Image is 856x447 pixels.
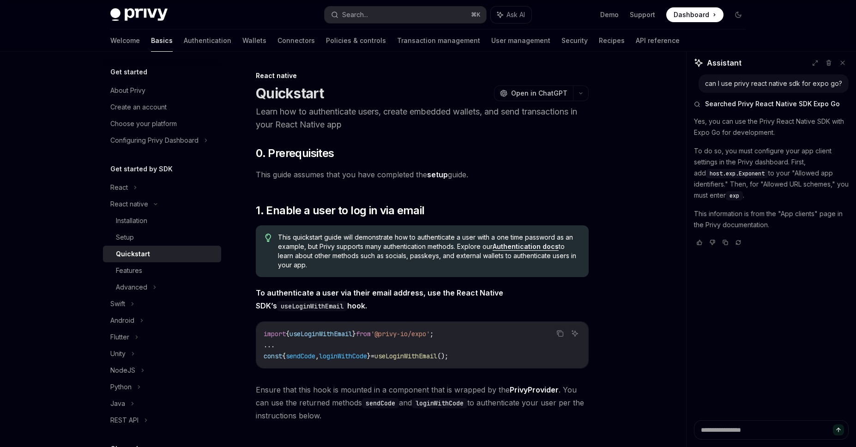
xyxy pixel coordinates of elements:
div: Android [110,315,134,326]
a: Policies & controls [326,30,386,52]
p: This information is from the "App clients" page in the Privy documentation. [694,208,849,230]
button: Toggle dark mode [731,7,746,22]
a: Basics [151,30,173,52]
a: PrivyProvider [510,385,559,395]
a: Recipes [599,30,625,52]
div: About Privy [110,85,145,96]
span: = [371,352,374,360]
div: Create an account [110,102,167,113]
div: React [110,182,128,193]
h5: Get started by SDK [110,163,173,175]
code: loginWithCode [412,398,467,408]
a: Wallets [242,30,266,52]
p: Learn how to authenticate users, create embedded wallets, and send transactions in your React Nat... [256,105,589,131]
span: 0. Prerequisites [256,146,334,161]
span: Ask AI [506,10,525,19]
a: Dashboard [666,7,723,22]
code: useLoginWithEmail [277,301,347,311]
a: Create an account [103,99,221,115]
button: Ask AI [569,327,581,339]
span: , [315,352,319,360]
span: exp [729,192,739,199]
button: Send message [833,424,844,435]
a: Support [630,10,655,19]
div: Swift [110,298,125,309]
span: } [367,352,371,360]
a: Authentication [184,30,231,52]
span: const [264,352,282,360]
button: Copy the contents from the code block [554,327,566,339]
a: API reference [636,30,680,52]
div: Quickstart [116,248,150,260]
code: sendCode [362,398,399,408]
div: Unity [110,348,126,359]
div: React native [256,71,589,80]
svg: Tip [265,234,271,242]
div: Installation [116,215,147,226]
div: Search... [342,9,368,20]
a: Installation [103,212,221,229]
span: Open in ChatGPT [511,89,567,98]
a: Features [103,262,221,279]
span: from [356,330,371,338]
div: Python [110,381,132,393]
a: Choose your platform [103,115,221,132]
a: Transaction management [397,30,480,52]
div: Setup [116,232,134,243]
div: can I use privy react native sdk for expo go? [705,79,842,88]
a: Authentication docs [493,242,559,251]
button: Search...⌘K [325,6,486,23]
span: useLoginWithEmail [374,352,437,360]
button: Searched Privy React Native SDK Expo Go [694,99,849,109]
span: Ensure that this hook is mounted in a component that is wrapped by the . You can use the returned... [256,383,589,422]
div: React native [110,199,148,210]
span: Searched Privy React Native SDK Expo Go [705,99,840,109]
h1: Quickstart [256,85,324,102]
a: User management [491,30,550,52]
a: Quickstart [103,246,221,262]
div: Features [116,265,142,276]
a: Demo [600,10,619,19]
img: dark logo [110,8,168,21]
span: ; [430,330,434,338]
strong: To authenticate a user via their email address, use the React Native SDK’s hook. [256,288,503,310]
div: Advanced [116,282,147,293]
span: ⌘ K [471,11,481,18]
span: { [282,352,286,360]
a: Connectors [277,30,315,52]
span: } [352,330,356,338]
span: 1. Enable a user to log in via email [256,203,424,218]
button: Ask AI [491,6,531,23]
span: ... [264,341,275,349]
span: This quickstart guide will demonstrate how to authenticate a user with a one time password as an ... [278,233,579,270]
a: About Privy [103,82,221,99]
span: Assistant [707,57,741,68]
span: useLoginWithEmail [289,330,352,338]
a: Welcome [110,30,140,52]
a: Setup [103,229,221,246]
a: Security [561,30,588,52]
span: host.exp.Exponent [710,170,765,177]
span: (); [437,352,448,360]
h5: Get started [110,66,147,78]
span: import [264,330,286,338]
div: Configuring Privy Dashboard [110,135,199,146]
p: To do so, you must configure your app client settings in the Privy dashboard. First, add to your ... [694,145,849,201]
span: loginWithCode [319,352,367,360]
a: setup [427,170,448,180]
span: This guide assumes that you have completed the guide. [256,168,589,181]
div: Flutter [110,332,129,343]
div: Java [110,398,125,409]
div: NodeJS [110,365,135,376]
span: { [286,330,289,338]
button: Open in ChatGPT [494,85,573,101]
span: '@privy-io/expo' [371,330,430,338]
p: Yes, you can use the Privy React Native SDK with Expo Go for development. [694,116,849,138]
div: Choose your platform [110,118,177,129]
span: Dashboard [674,10,709,19]
span: sendCode [286,352,315,360]
div: REST API [110,415,139,426]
